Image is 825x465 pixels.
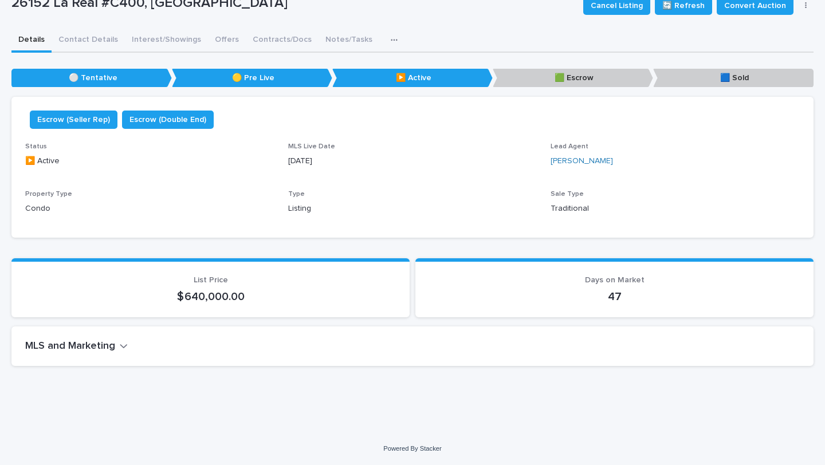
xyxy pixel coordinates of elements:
p: 47 [429,290,800,304]
span: Escrow (Double End) [129,114,206,125]
p: 🟡 Pre Live [172,69,332,88]
h2: MLS and Marketing [25,340,115,353]
p: Listing [288,203,537,215]
span: Status [25,143,47,150]
button: Contracts/Docs [246,29,319,53]
span: Lead Agent [551,143,588,150]
span: MLS Live Date [288,143,335,150]
p: ▶️ Active [332,69,493,88]
span: List Price [194,276,228,284]
button: Notes/Tasks [319,29,379,53]
p: 🟩 Escrow [493,69,653,88]
a: [PERSON_NAME] [551,155,613,167]
button: MLS and Marketing [25,340,128,353]
p: ⚪️ Tentative [11,69,172,88]
button: Offers [208,29,246,53]
span: Property Type [25,191,72,198]
p: Traditional [551,203,800,215]
button: Escrow (Seller Rep) [30,111,117,129]
button: Interest/Showings [125,29,208,53]
button: Escrow (Double End) [122,111,214,129]
button: Details [11,29,52,53]
a: Powered By Stacker [383,445,441,452]
p: [DATE] [288,155,537,167]
button: Contact Details [52,29,125,53]
p: $ 640,000.00 [25,290,396,304]
span: Type [288,191,305,198]
span: Days on Market [585,276,645,284]
span: Escrow (Seller Rep) [37,114,110,125]
p: ▶️ Active [25,155,274,167]
span: Sale Type [551,191,584,198]
p: 🟦 Sold [653,69,814,88]
p: Condo [25,203,274,215]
